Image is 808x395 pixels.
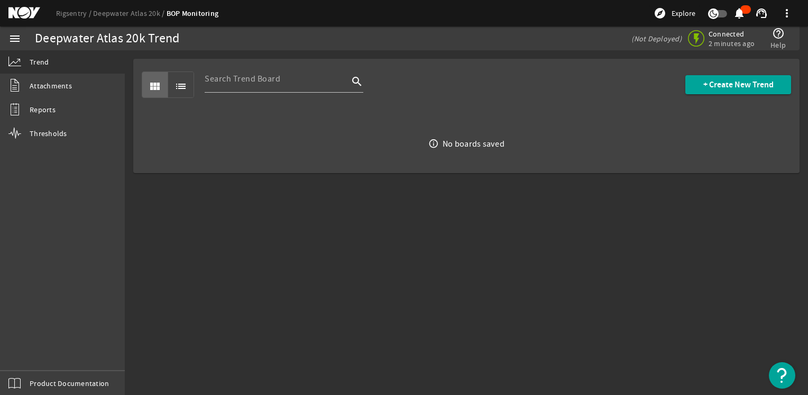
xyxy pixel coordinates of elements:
[35,33,179,44] div: Deepwater Atlas 20k Trend
[30,128,67,139] span: Thresholds
[709,39,755,48] span: 2 minutes ago
[93,8,167,18] a: Deepwater Atlas 20k
[672,8,695,19] span: Explore
[685,75,791,94] button: + Create New Trend
[428,139,439,149] i: info_outline
[709,29,755,39] span: Connected
[733,7,746,20] mat-icon: notifications
[30,57,49,67] span: Trend
[30,104,56,115] span: Reports
[30,80,72,91] span: Attachments
[443,139,504,149] div: No boards saved
[175,80,187,93] mat-icon: list
[351,75,363,88] i: search
[769,362,795,389] button: Open Resource Center
[30,378,109,389] span: Product Documentation
[654,7,666,20] mat-icon: explore
[167,8,219,19] a: BOP Monitoring
[770,40,786,50] span: Help
[8,32,21,45] mat-icon: menu
[772,27,785,40] mat-icon: help_outline
[205,73,348,85] input: Search Trend Board
[774,1,800,26] button: more_vert
[649,5,700,22] button: Explore
[703,79,774,90] span: + Create New Trend
[755,7,768,20] mat-icon: support_agent
[627,33,686,44] div: (Not Deployed)
[56,8,93,18] a: Rigsentry
[149,80,161,93] mat-icon: view_module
